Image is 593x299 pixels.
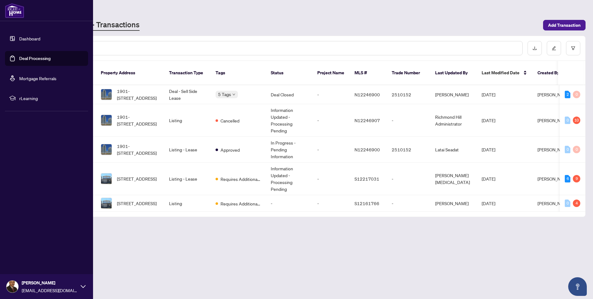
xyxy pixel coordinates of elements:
div: 0 [565,117,570,124]
td: Information Updated - Processing Pending [266,163,312,195]
td: - [312,104,350,137]
span: [PERSON_NAME] [537,200,571,206]
span: [DATE] [482,200,495,206]
span: [STREET_ADDRESS] [117,175,157,182]
a: Dashboard [19,36,40,41]
td: - [312,137,350,163]
th: Last Updated By [430,61,477,85]
span: Last Modified Date [482,69,519,76]
img: Profile Icon [7,281,18,292]
span: edit [552,46,556,50]
td: [PERSON_NAME] [430,195,477,212]
span: S12217031 [354,176,379,182]
img: thumbnail-img [101,144,112,155]
td: [PERSON_NAME] [430,85,477,104]
div: 10 [573,117,580,124]
span: Add Transaction [548,20,581,30]
span: [DATE] [482,147,495,152]
img: logo [5,3,24,18]
img: thumbnail-img [101,89,112,100]
span: [PERSON_NAME] [537,147,571,152]
td: Information Updated - Processing Pending [266,104,312,137]
td: Deal Closed [266,85,312,104]
button: filter [566,41,580,55]
span: [PERSON_NAME] [22,279,78,286]
span: [EMAIL_ADDRESS][DOMAIN_NAME] [22,287,78,294]
span: download [533,46,537,50]
th: Trade Number [387,61,430,85]
th: Transaction Type [164,61,211,85]
button: edit [547,41,561,55]
span: Requires Additional Docs [221,200,261,207]
a: Mortgage Referrals [19,76,56,81]
span: [DATE] [482,92,495,97]
td: - [266,195,312,212]
span: N12246907 [354,117,380,123]
span: 5 Tags [218,91,231,98]
img: thumbnail-img [101,115,112,126]
span: 1901-[STREET_ADDRESS] [117,143,159,156]
th: Last Modified Date [477,61,533,85]
td: Listing - Lease [164,137,211,163]
th: Property Address [96,61,164,85]
div: 0 [565,200,570,207]
button: download [528,41,542,55]
span: [PERSON_NAME] [537,92,571,97]
span: down [232,93,235,96]
span: rLearning [19,95,84,102]
span: S12161766 [354,200,379,206]
div: 4 [573,200,580,207]
td: 2510152 [387,137,430,163]
td: Listing [164,104,211,137]
td: Deal - Sell Side Lease [164,85,211,104]
button: Open asap [568,277,587,296]
td: - [387,195,430,212]
span: Approved [221,146,240,153]
span: 1901-[STREET_ADDRESS] [117,88,159,101]
td: Latai Seadat [430,137,477,163]
span: N12246900 [354,92,380,97]
div: 0 [565,146,570,153]
span: [PERSON_NAME] [537,176,571,182]
span: filter [571,46,575,50]
th: Tags [211,61,266,85]
span: [DATE] [482,176,495,182]
div: 2 [565,91,570,98]
td: - [312,163,350,195]
td: Richmond Hill Administrator [430,104,477,137]
td: Listing - Lease [164,163,211,195]
span: [DATE] [482,117,495,123]
a: Deal Processing [19,56,51,61]
td: Listing [164,195,211,212]
span: N12246900 [354,147,380,152]
th: Project Name [312,61,350,85]
td: - [387,104,430,137]
td: - [312,85,350,104]
div: 0 [573,146,580,153]
th: Created By [533,61,570,85]
td: [PERSON_NAME][MEDICAL_DATA] [430,163,477,195]
img: thumbnail-img [101,173,112,184]
div: 0 [573,91,580,98]
span: Cancelled [221,117,239,124]
td: In Progress - Pending Information [266,137,312,163]
div: 9 [573,175,580,182]
span: 1901-[STREET_ADDRESS] [117,113,159,127]
th: MLS # [350,61,387,85]
img: thumbnail-img [101,198,112,209]
td: - [312,195,350,212]
td: 2510152 [387,85,430,104]
td: - [387,163,430,195]
th: Status [266,61,312,85]
span: [PERSON_NAME] [537,117,571,123]
div: 6 [565,175,570,182]
span: [STREET_ADDRESS] [117,200,157,207]
button: Add Transaction [543,20,586,30]
span: Requires Additional Docs [221,176,261,182]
